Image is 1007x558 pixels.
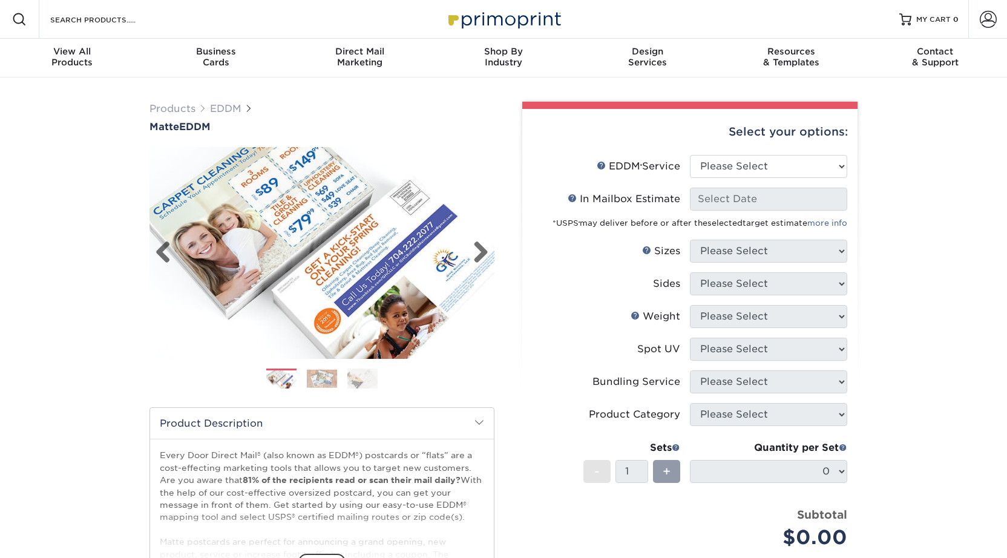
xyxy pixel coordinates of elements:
[583,441,680,455] div: Sets
[307,369,337,388] img: EDDM 02
[699,523,847,552] div: $0.00
[431,39,576,77] a: Shop ByIndustry
[266,370,297,390] img: EDDM 01
[720,46,864,68] div: & Templates
[916,15,951,25] span: MY CART
[144,46,288,68] div: Cards
[594,462,600,481] span: -
[576,46,720,68] div: Services
[863,46,1007,57] span: Contact
[210,103,241,114] a: EDDM
[589,407,680,422] div: Product Category
[592,375,680,389] div: Bundling Service
[149,103,195,114] a: Products
[553,218,847,228] small: *USPS may deliver before or after the target estimate
[690,441,847,455] div: Quantity per Set
[631,309,680,324] div: Weight
[532,109,848,155] div: Select your options:
[807,218,847,228] a: more info
[720,39,864,77] a: Resources& Templates
[443,6,564,32] img: Primoprint
[576,39,720,77] a: DesignServices
[149,121,179,133] span: Matte
[690,188,847,211] input: Select Date
[653,277,680,291] div: Sides
[150,408,494,439] h2: Product Description
[663,462,671,481] span: +
[637,342,680,356] div: Spot UV
[576,46,720,57] span: Design
[287,46,431,57] span: Direct Mail
[797,508,847,521] strong: Subtotal
[144,46,288,57] span: Business
[287,39,431,77] a: Direct MailMarketing
[149,139,494,368] img: Matte 01
[149,121,494,133] h1: EDDM
[568,192,680,206] div: In Mailbox Estimate
[642,244,680,258] div: Sizes
[720,46,864,57] span: Resources
[707,218,743,228] span: selected
[243,475,461,485] strong: 81% of the recipients read or scan their mail daily?
[953,15,959,24] span: 0
[287,46,431,68] div: Marketing
[431,46,576,57] span: Shop By
[144,39,288,77] a: BusinessCards
[579,221,580,225] sup: ®
[149,121,494,133] a: MatteEDDM
[863,39,1007,77] a: Contact& Support
[431,46,576,68] div: Industry
[863,46,1007,68] div: & Support
[597,159,680,174] div: EDDM Service
[640,163,642,168] sup: ®
[49,12,167,27] input: SEARCH PRODUCTS.....
[347,368,378,389] img: EDDM 03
